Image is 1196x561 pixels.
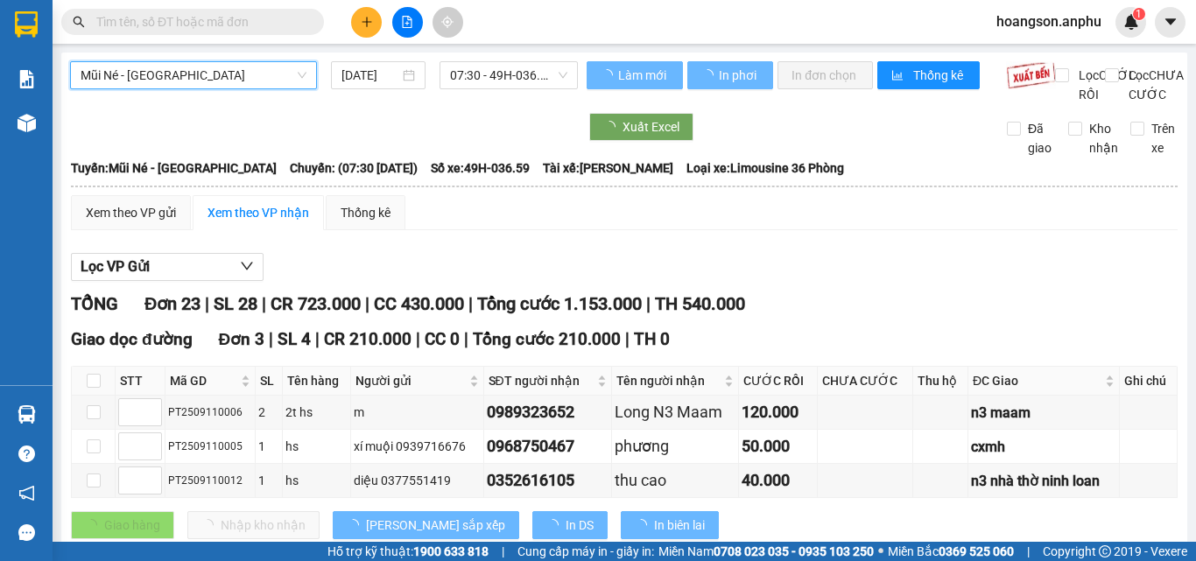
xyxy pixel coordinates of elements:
[1144,119,1182,158] span: Trên xe
[165,396,256,430] td: PT2509110006
[354,403,480,422] div: m
[441,16,454,28] span: aim
[973,371,1101,390] span: ĐC Giao
[416,329,420,349] span: |
[654,515,705,535] span: In biên lai
[982,11,1115,32] span: hoangson.anphu
[877,61,980,89] button: bar-chartThống kê
[168,404,252,421] div: PT2509110006
[71,511,174,539] button: Giao hàng
[258,471,278,490] div: 1
[589,113,693,141] button: Xuất Excel
[1163,14,1178,30] span: caret-down
[658,542,874,561] span: Miền Nam
[290,158,418,178] span: Chuyến: (07:30 [DATE])
[18,445,35,462] span: question-circle
[144,293,201,314] span: Đơn 23
[365,293,369,314] span: |
[168,473,252,489] div: PT2509110012
[655,293,745,314] span: TH 540.000
[687,61,773,89] button: In phơi
[878,548,883,555] span: ⚪️
[341,66,399,85] input: 11/09/2025
[1072,66,1139,104] span: Lọc CƯỚC RỒI
[86,203,176,222] div: Xem theo VP gửi
[971,402,1116,424] div: n3 maam
[939,544,1014,558] strong: 0369 525 060
[615,468,736,493] div: thu cao
[612,430,740,464] td: phương
[341,203,390,222] div: Thống kê
[739,367,818,396] th: CƯỚC RỒI
[1123,14,1139,30] img: icon-new-feature
[888,542,1014,561] span: Miền Bắc
[532,511,608,539] button: In DS
[701,69,716,81] span: loading
[285,437,348,456] div: hs
[170,371,237,390] span: Mã GD
[615,400,736,424] div: Long N3 Maam
[618,66,669,85] span: Làm mới
[354,471,480,490] div: diệu 0377551419
[891,69,906,83] span: bar-chart
[719,66,759,85] span: In phơi
[269,329,273,349] span: |
[714,544,874,558] strong: 0708 023 035 - 0935 103 250
[392,7,423,38] button: file-add
[484,464,612,498] td: 0352616105
[484,430,612,464] td: 0968750467
[742,400,814,424] div: 120.000
[484,396,612,430] td: 0989323652
[777,61,873,89] button: In đơn chọn
[18,405,36,424] img: warehouse-icon
[487,468,609,493] div: 0352616105
[347,519,366,531] span: loading
[450,62,567,88] span: 07:30 - 49H-036.59
[615,434,736,459] div: phương
[1006,61,1056,89] img: 9k=
[612,464,740,498] td: thu cao
[285,403,348,422] div: 2t hs
[621,511,719,539] button: In biên lai
[208,203,309,222] div: Xem theo VP nhận
[355,371,465,390] span: Người gửi
[603,121,623,133] span: loading
[625,329,630,349] span: |
[18,70,36,88] img: solution-icon
[315,329,320,349] span: |
[366,515,505,535] span: [PERSON_NAME] sắp xếp
[71,161,277,175] b: Tuyến: Mũi Né - [GEOGRAPHIC_DATA]
[71,293,118,314] span: TỔNG
[18,114,36,132] img: warehouse-icon
[168,438,252,455] div: PT2509110005
[1082,119,1125,158] span: Kho nhận
[401,16,413,28] span: file-add
[1099,545,1111,557] span: copyright
[18,485,35,501] span: notification
[327,542,489,561] span: Hỗ trợ kỹ thuật:
[351,7,382,38] button: plus
[81,62,306,88] span: Mũi Né - Đà Lạt
[285,471,348,490] div: hs
[205,293,209,314] span: |
[278,329,311,349] span: SL 4
[256,367,282,396] th: SL
[433,7,463,38] button: aim
[1155,7,1185,38] button: caret-down
[913,367,968,396] th: Thu hộ
[214,293,257,314] span: SL 28
[546,519,566,531] span: loading
[818,367,913,396] th: CHƯA CƯỚC
[1120,367,1178,396] th: Ghi chú
[425,329,460,349] span: CC 0
[1021,119,1059,158] span: Đã giao
[1122,66,1186,104] span: Lọc CHƯA CƯỚC
[634,329,670,349] span: TH 0
[73,16,85,28] span: search
[464,329,468,349] span: |
[587,61,683,89] button: Làm mới
[517,542,654,561] span: Cung cấp máy in - giấy in:
[612,396,740,430] td: Long N3 Maam
[71,329,193,349] span: Giao dọc đường
[258,437,278,456] div: 1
